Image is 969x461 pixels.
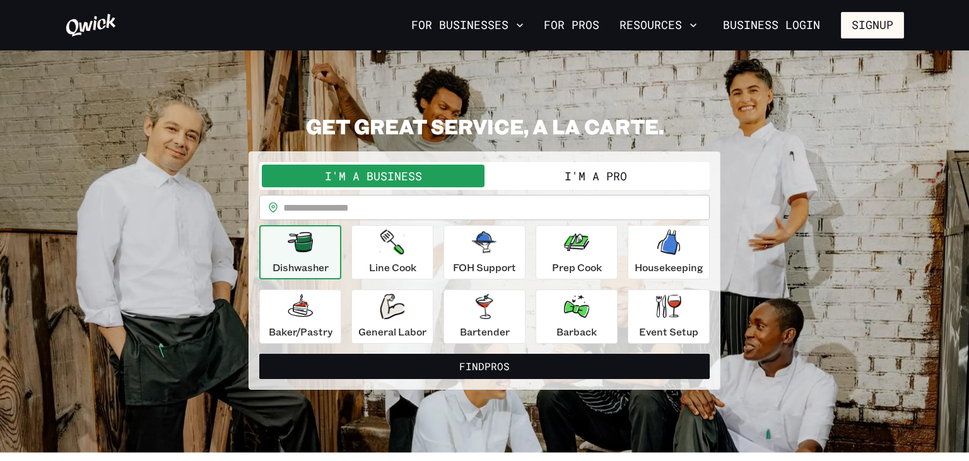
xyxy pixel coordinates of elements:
[484,165,707,187] button: I'm a Pro
[635,260,703,275] p: Housekeeping
[351,225,433,279] button: Line Cook
[262,165,484,187] button: I'm a Business
[536,289,618,344] button: Barback
[443,225,526,279] button: FOH Support
[453,260,516,275] p: FOH Support
[406,15,529,36] button: For Businesses
[539,15,604,36] a: For Pros
[628,289,710,344] button: Event Setup
[639,324,698,339] p: Event Setup
[614,15,702,36] button: Resources
[841,12,904,38] button: Signup
[552,260,602,275] p: Prep Cook
[369,260,416,275] p: Line Cook
[273,260,329,275] p: Dishwasher
[259,354,710,379] button: FindPros
[443,289,526,344] button: Bartender
[460,324,510,339] p: Bartender
[259,225,341,279] button: Dishwasher
[269,324,332,339] p: Baker/Pastry
[628,225,710,279] button: Housekeeping
[536,225,618,279] button: Prep Cook
[556,324,597,339] p: Barback
[712,12,831,38] a: Business Login
[351,289,433,344] button: General Labor
[259,289,341,344] button: Baker/Pastry
[249,114,720,139] h2: GET GREAT SERVICE, A LA CARTE.
[358,324,426,339] p: General Labor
